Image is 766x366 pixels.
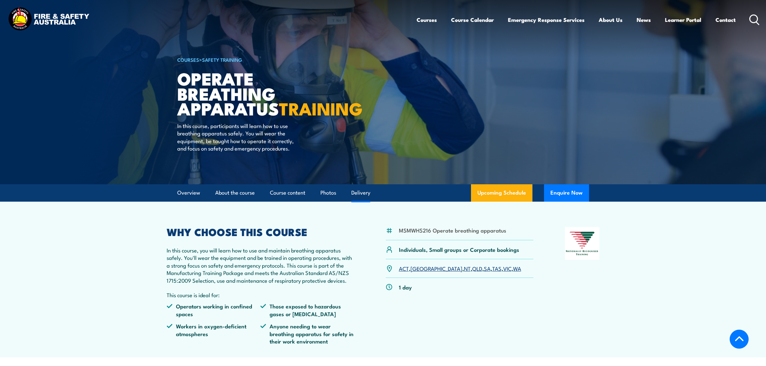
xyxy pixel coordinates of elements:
[399,283,412,291] p: 1 day
[177,71,336,116] h1: Operate Breathing Apparatus
[492,264,502,272] a: TAS
[177,184,200,201] a: Overview
[715,11,736,28] a: Contact
[167,246,355,284] p: In this course, you will learn how to use and maintain breathing apparatus safely. You'll wear th...
[399,265,521,272] p: , , , , , , ,
[417,11,437,28] a: Courses
[637,11,651,28] a: News
[508,11,585,28] a: Emergency Response Services
[167,291,355,298] p: This course is ideal for:
[513,264,521,272] a: WA
[351,184,370,201] a: Delivery
[279,95,363,121] strong: TRAINING
[665,11,701,28] a: Learner Portal
[451,11,494,28] a: Course Calendar
[177,56,199,63] a: COURSES
[260,302,354,317] li: Those exposed to hazardous gases or [MEDICAL_DATA]
[215,184,255,201] a: About the course
[484,264,491,272] a: SA
[399,226,506,234] li: MSMWHS216 Operate breathing apparatus
[399,246,519,253] p: Individuals, Small groups or Corporate bookings
[167,302,261,317] li: Operators working in confined spaces
[320,184,336,201] a: Photos
[167,227,355,236] h2: WHY CHOOSE THIS COURSE
[270,184,305,201] a: Course content
[464,264,471,272] a: NT
[167,322,261,345] li: Workers in oxygen-deficient atmospheres
[177,122,295,152] p: In this course, participants will learn how to use breathing apparatus safely. You will wear the ...
[399,264,409,272] a: ACT
[472,264,482,272] a: QLD
[503,264,512,272] a: VIC
[544,184,589,202] button: Enquire Now
[411,264,462,272] a: [GEOGRAPHIC_DATA]
[260,322,354,345] li: Anyone needing to wear breathing apparatus for safety in their work environment
[565,227,600,260] img: Nationally Recognised Training logo.
[471,184,532,202] a: Upcoming Schedule
[177,56,336,63] h6: >
[599,11,623,28] a: About Us
[202,56,242,63] a: Safety Training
